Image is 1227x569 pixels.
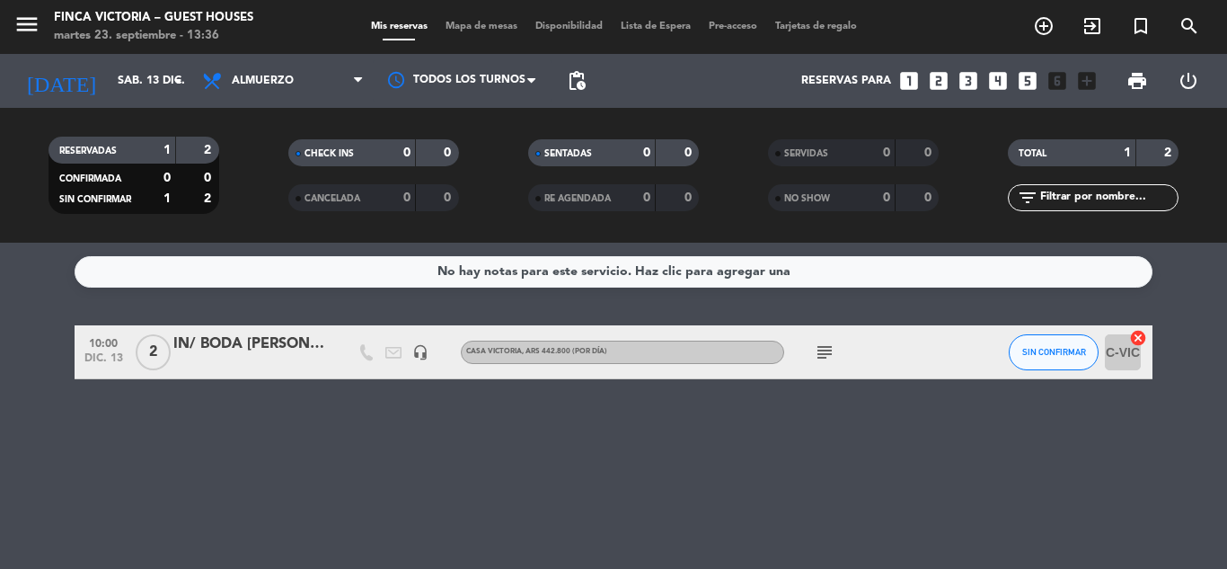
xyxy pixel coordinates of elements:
[163,144,171,156] strong: 1
[167,70,189,92] i: arrow_drop_down
[232,75,294,87] span: Almuerzo
[1075,69,1099,93] i: add_box
[13,61,109,101] i: [DATE]
[544,194,611,203] span: RE AGENDADA
[801,75,891,87] span: Reservas para
[204,144,215,156] strong: 2
[59,195,131,204] span: SIN CONFIRMAR
[766,22,866,31] span: Tarjetas de regalo
[1016,69,1039,93] i: looks_5
[643,147,650,159] strong: 0
[362,22,437,31] span: Mis reservas
[957,69,980,93] i: looks_3
[927,69,950,93] i: looks_two
[544,149,592,158] span: SENTADAS
[204,192,215,205] strong: 2
[13,11,40,38] i: menu
[1019,149,1046,158] span: TOTAL
[1009,334,1099,370] button: SIN CONFIRMAR
[612,22,700,31] span: Lista de Espera
[784,149,828,158] span: SERVIDAS
[883,147,890,159] strong: 0
[1033,15,1055,37] i: add_circle_outline
[59,174,121,183] span: CONFIRMADA
[522,348,607,355] span: , ARS 442.800 (Por día)
[81,352,126,373] span: dic. 13
[1038,188,1178,208] input: Filtrar por nombre...
[466,348,607,355] span: Casa Victoria
[412,344,428,360] i: headset_mic
[163,192,171,205] strong: 1
[684,191,695,204] strong: 0
[444,191,455,204] strong: 0
[684,147,695,159] strong: 0
[305,149,354,158] span: CHECK INS
[814,342,835,363] i: subject
[13,11,40,44] button: menu
[924,147,935,159] strong: 0
[59,147,117,156] span: RESERVADAS
[566,70,587,92] span: pending_actions
[700,22,766,31] span: Pre-acceso
[1126,70,1148,92] span: print
[437,262,790,282] div: No hay notas para este servicio. Haz clic para agregar una
[897,69,921,93] i: looks_one
[1164,147,1175,159] strong: 2
[1130,15,1152,37] i: turned_in_not
[173,333,326,356] div: IN/ BODA [PERSON_NAME]
[444,147,455,159] strong: 0
[81,332,126,352] span: 10:00
[163,172,171,184] strong: 0
[305,194,360,203] span: CANCELADA
[1081,15,1103,37] i: exit_to_app
[437,22,526,31] span: Mapa de mesas
[1178,70,1199,92] i: power_settings_new
[784,194,830,203] span: NO SHOW
[54,27,253,45] div: martes 23. septiembre - 13:36
[1022,347,1086,357] span: SIN CONFIRMAR
[643,191,650,204] strong: 0
[54,9,253,27] div: FINCA VICTORIA – GUEST HOUSES
[1178,15,1200,37] i: search
[403,191,410,204] strong: 0
[526,22,612,31] span: Disponibilidad
[1124,147,1131,159] strong: 1
[1017,187,1038,209] i: filter_list
[924,191,935,204] strong: 0
[204,172,215,184] strong: 0
[1046,69,1069,93] i: looks_6
[403,147,410,159] strong: 0
[1129,329,1147,347] i: cancel
[136,334,171,370] span: 2
[1162,54,1214,108] div: LOG OUT
[986,69,1010,93] i: looks_4
[883,191,890,204] strong: 0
